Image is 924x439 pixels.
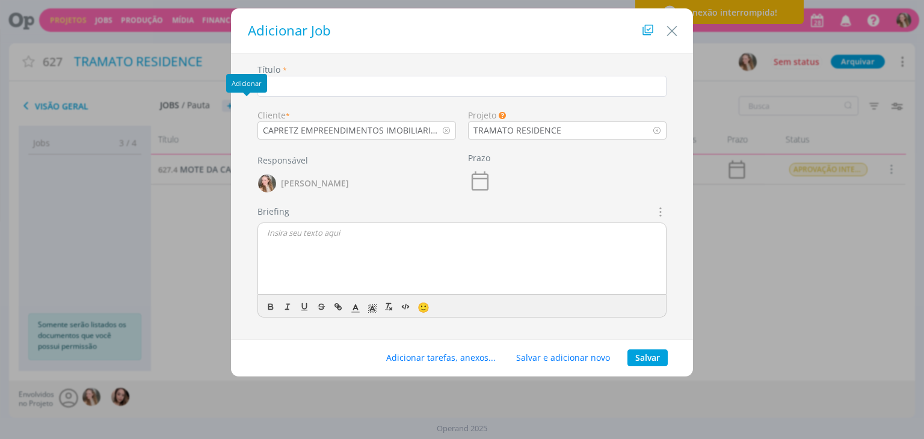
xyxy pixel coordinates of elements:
label: Prazo [468,152,490,164]
button: 🙂 [414,299,431,314]
div: CAPRETZ EMPREENDIMENTOS IMOBILIARIOS LTDA [263,124,442,137]
div: Projeto [468,109,667,121]
span: [PERSON_NAME] [281,179,349,188]
div: TRAMATO RESIDENCE [473,124,564,137]
button: Close [663,16,681,40]
h1: Adicionar Job [243,20,681,41]
div: TRAMATO RESIDENCE [469,124,564,137]
span: Cor do Texto [347,299,364,314]
label: Título [257,63,280,76]
img: G [258,174,276,192]
button: Adicionar tarefas, anexos... [378,349,504,366]
button: G[PERSON_NAME] [257,171,350,195]
div: dialog [231,8,693,376]
div: Cliente [257,109,456,121]
label: Responsável [257,154,308,167]
span: Cor de Fundo [364,299,381,314]
div: CAPRETZ EMPREENDIMENTOS IMOBILIARIOS LTDA [258,124,442,137]
label: Briefing [257,205,289,218]
button: Salvar [627,349,668,366]
div: Adicionar [226,74,267,93]
span: 🙂 [417,301,430,314]
button: Salvar e adicionar novo [508,349,618,366]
